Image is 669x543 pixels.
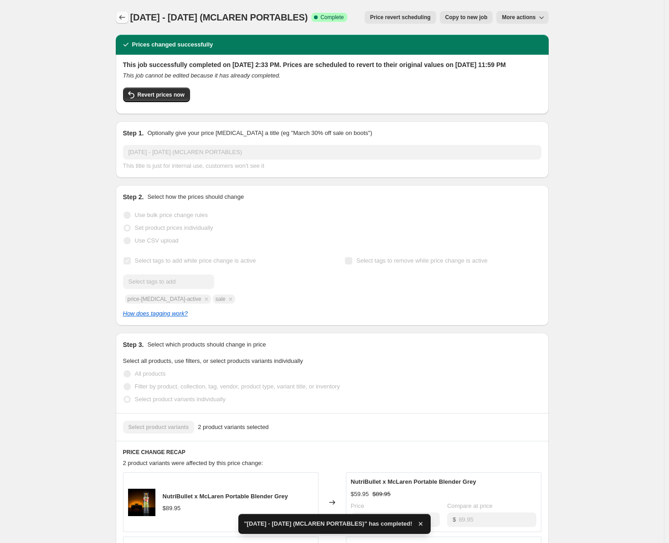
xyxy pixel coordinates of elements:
span: All products [135,370,166,377]
i: This job cannot be edited because it has already completed. [123,72,281,79]
span: Select product variants individually [135,396,226,403]
span: More actions [502,14,535,21]
span: Price [351,502,365,509]
span: NutriBullet x McLaren Portable Blender Grey [163,493,288,500]
span: 2 product variants were affected by this price change: [123,460,263,466]
h6: PRICE CHANGE RECAP [123,449,541,456]
span: Filter by product, collection, tag, vendor, product type, variant title, or inventory [135,383,340,390]
p: Select how the prices should change [147,192,244,202]
span: Set product prices individually [135,224,213,231]
span: Price revert scheduling [370,14,431,21]
div: $89.95 [163,504,181,513]
span: Use bulk price change rules [135,212,208,218]
button: More actions [496,11,548,24]
h2: Step 2. [123,192,144,202]
button: Copy to new job [440,11,493,24]
a: How does tagging work? [123,310,188,317]
span: Complete [320,14,344,21]
span: Revert prices now [138,91,185,98]
span: Use CSV upload [135,237,179,244]
span: This title is just for internal use, customers won't see it [123,162,264,169]
h2: Step 3. [123,340,144,349]
button: Price revert scheduling [365,11,436,24]
span: [DATE] - [DATE] (MCLAREN PORTABLES) [130,12,308,22]
span: Select tags to add while price change is active [135,257,256,264]
h2: This job successfully completed on [DATE] 2:33 PM. Prices are scheduled to revert to their origin... [123,60,541,69]
h2: Prices changed successfully [132,40,213,49]
p: Select which products should change in price [147,340,266,349]
button: Price change jobs [116,11,129,24]
input: Select tags to add [123,274,214,289]
span: $ [453,516,456,523]
img: NB_Portable_Hero-Gray_McLaren_Car_HiRes_80x.png [128,489,155,516]
span: Select all products, use filters, or select products variants individually [123,357,303,364]
p: Optionally give your price [MEDICAL_DATA] a title (eg "March 30% off sale on boots") [147,129,372,138]
span: NutriBullet x McLaren Portable Blender Grey [351,478,476,485]
div: $59.95 [351,490,369,499]
h2: Step 1. [123,129,144,138]
button: Revert prices now [123,88,190,102]
span: 2 product variants selected [198,423,268,432]
strike: $89.95 [372,490,391,499]
input: 30% off holiday sale [123,145,541,160]
span: Select tags to remove while price change is active [356,257,488,264]
span: "[DATE] - [DATE] (MCLAREN PORTABLES)" has completed! [244,519,412,528]
span: Compare at price [447,502,493,509]
span: Copy to new job [445,14,488,21]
